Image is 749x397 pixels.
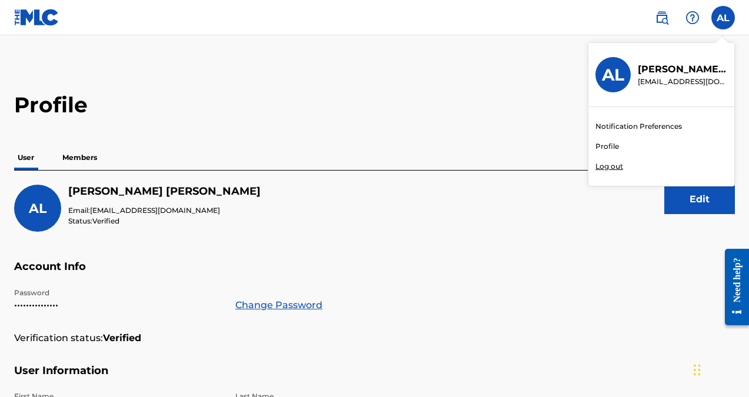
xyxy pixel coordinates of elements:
span: [EMAIL_ADDRESS][DOMAIN_NAME] [90,206,220,215]
span: Verified [92,216,119,225]
button: Edit [664,185,735,214]
img: search [655,11,669,25]
p: Email: [68,205,261,216]
p: Verification status: [14,331,103,345]
a: Profile [595,141,619,152]
div: Help [681,6,704,29]
iframe: Resource Center [716,237,749,338]
h5: User Information [14,364,735,392]
a: Public Search [650,6,674,29]
img: help [685,11,700,25]
a: Change Password [235,298,322,312]
div: User Menu [711,6,735,29]
h2: Profile [14,92,735,118]
p: Password [14,288,221,298]
h5: Account Info [14,260,735,288]
p: bwonderdrs@gmail.com [638,76,727,87]
iframe: Chat Widget [690,341,749,397]
span: AL [29,201,46,216]
p: Alphonso Lingard [638,62,727,76]
p: ••••••••••••••• [14,298,221,312]
p: User [14,145,38,170]
h5: Alphonso Lingard [68,185,261,198]
p: Members [59,145,101,170]
div: Drag [694,352,701,388]
img: MLC Logo [14,9,59,26]
h3: AL [602,65,624,85]
p: Status: [68,216,261,226]
a: Notification Preferences [595,121,682,132]
strong: Verified [103,331,141,345]
p: Log out [595,161,623,172]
